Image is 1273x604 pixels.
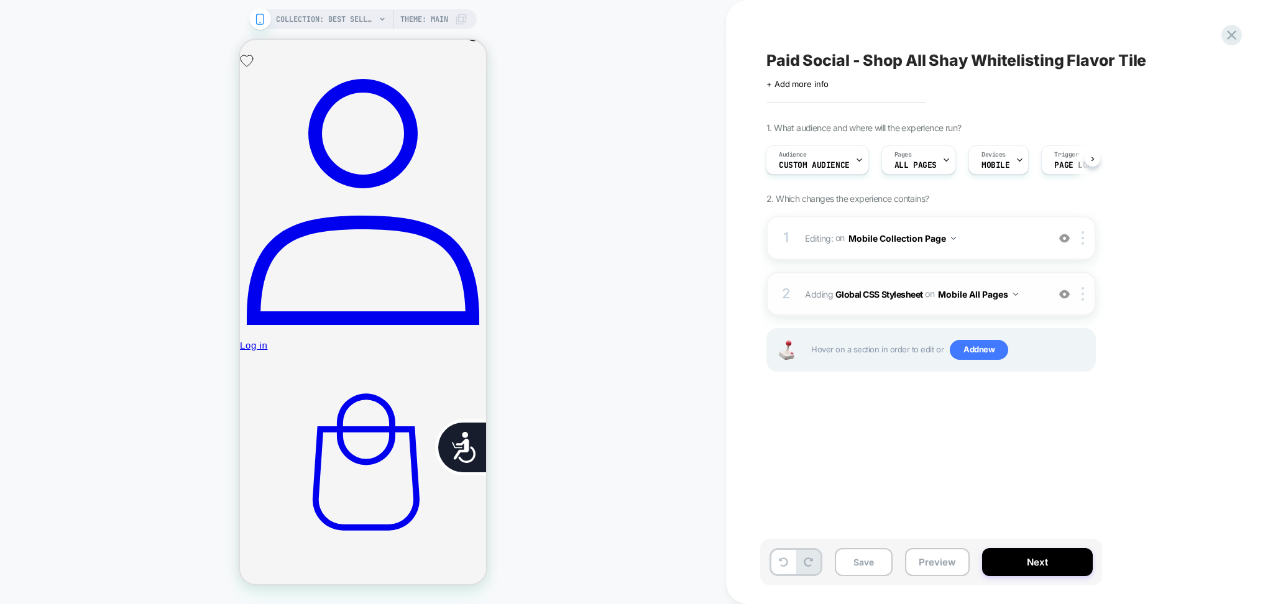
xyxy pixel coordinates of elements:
[400,9,448,29] span: Theme: MAIN
[805,285,1042,303] span: Adding
[766,79,829,89] span: + Add more info
[1054,150,1078,159] span: Trigger
[848,229,956,247] button: Mobile Collection Page
[780,226,793,250] div: 1
[1013,293,1018,296] img: down arrow
[905,548,970,576] button: Preview
[1059,289,1070,300] img: crossed eye
[766,122,961,133] span: 1. What audience and where will the experience run?
[835,288,923,299] b: Global CSS Stylesheet
[951,237,956,240] img: down arrow
[811,340,1088,360] span: Hover on a section in order to edit or
[982,548,1093,576] button: Next
[779,150,807,159] span: Audience
[981,161,1009,170] span: MOBILE
[1059,233,1070,244] img: crossed eye
[894,161,937,170] span: ALL PAGES
[779,161,850,170] span: Custom Audience
[1054,161,1096,170] span: Page Load
[950,340,1008,360] span: Add new
[981,150,1006,159] span: Devices
[835,548,893,576] button: Save
[894,150,912,159] span: Pages
[1082,287,1084,301] img: close
[1082,231,1084,245] img: close
[774,341,799,360] img: Joystick
[766,193,929,204] span: 2. Which changes the experience contains?
[835,230,845,245] span: on
[925,286,934,301] span: on
[805,229,1042,247] span: Editing :
[780,281,793,306] div: 2
[938,285,1018,303] button: Mobile All Pages
[766,51,1146,70] span: Paid Social - Shop All Shay Whitelisting Flavor Tile
[276,9,375,29] span: COLLECTION: Best Sellers (Category)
